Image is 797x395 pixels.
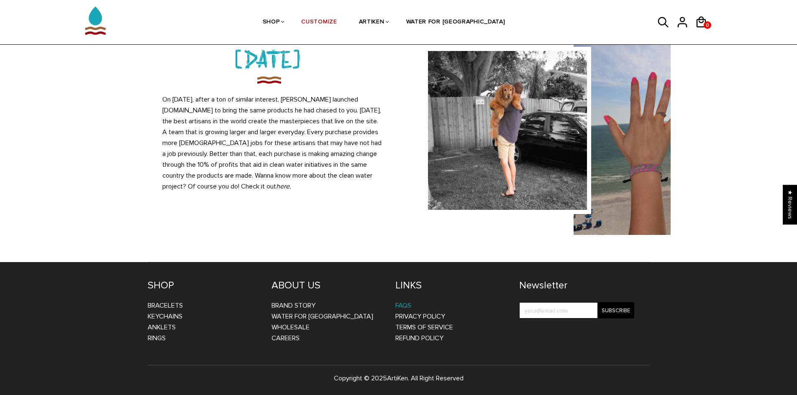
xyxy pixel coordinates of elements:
input: your@email.com [519,302,634,319]
h4: LINKS [395,279,507,292]
a: Bracelets [148,301,183,310]
a: WHOLESALE [272,323,310,331]
a: ArtiKen [387,374,408,382]
a: BRAND STORY [272,301,315,310]
a: 0 [704,21,711,29]
a: Rings [148,334,166,342]
a: Privacy Policy [395,312,445,321]
a: CUSTOMIZE [301,0,337,45]
p: Copyright © 2025 . All Right Reserved [148,373,650,384]
h3: [DATE] [141,43,397,74]
a: Keychains [148,312,182,321]
input: Subscribe [597,302,634,319]
a: WATER FOR [GEOGRAPHIC_DATA] [406,0,505,45]
h4: SHOP [148,279,259,292]
a: ARTIKEN [359,0,384,45]
a: Anklets [148,323,176,331]
span: 0 [704,20,711,31]
a: here [276,182,290,191]
a: FAQs [395,301,411,310]
a: Terms of Service [395,323,453,331]
img: imgboder_100x.png [256,74,282,86]
img: ChrisMatumbo_400x.jpg [424,47,591,214]
h4: Newsletter [519,279,634,292]
h4: ABOUT US [272,279,383,292]
a: Refund Policy [395,334,443,342]
a: SHOP [263,0,280,45]
em: . [290,182,291,191]
a: WATER FOR [GEOGRAPHIC_DATA] [272,312,373,321]
p: On [DATE], after a ton of similar interest, [PERSON_NAME] launched [DOMAIN_NAME] to bring the sam... [162,94,384,192]
div: Click to open Judge.me floating reviews tab [783,185,797,224]
a: CAREERS [272,334,300,342]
